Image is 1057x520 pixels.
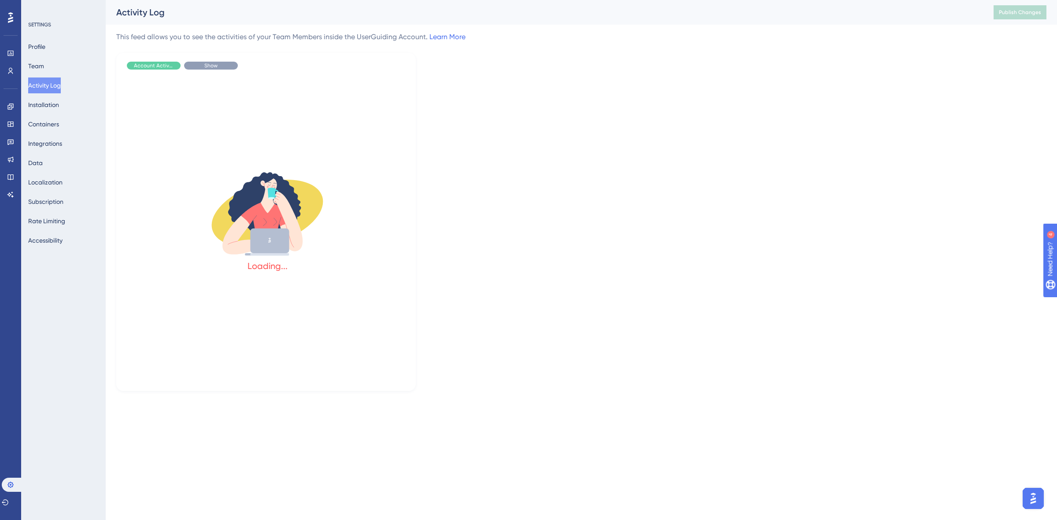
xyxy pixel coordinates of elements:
button: Activity Log [28,77,61,93]
div: This feed allows you to see the activities of your Team Members inside the UserGuiding Account. [116,32,466,42]
button: Rate Limiting [28,213,65,229]
div: 4 [61,4,64,11]
button: Team [28,58,44,74]
iframe: UserGuiding AI Assistant Launcher [1020,485,1046,512]
div: SETTINGS [28,21,100,28]
button: Data [28,155,43,171]
span: Publish Changes [999,9,1041,16]
button: Installation [28,97,59,113]
button: Subscription [28,194,63,210]
button: Profile [28,39,45,55]
span: Need Help? [21,2,55,13]
button: Localization [28,174,63,190]
button: Integrations [28,136,62,151]
div: Activity Log [116,6,972,18]
button: Accessibility [28,232,63,248]
span: Show [204,62,218,69]
span: Account Activity [134,62,174,69]
button: Publish Changes [994,5,1046,19]
div: Loading... [248,260,288,272]
button: Containers [28,116,59,132]
a: Learn More [429,33,466,41]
